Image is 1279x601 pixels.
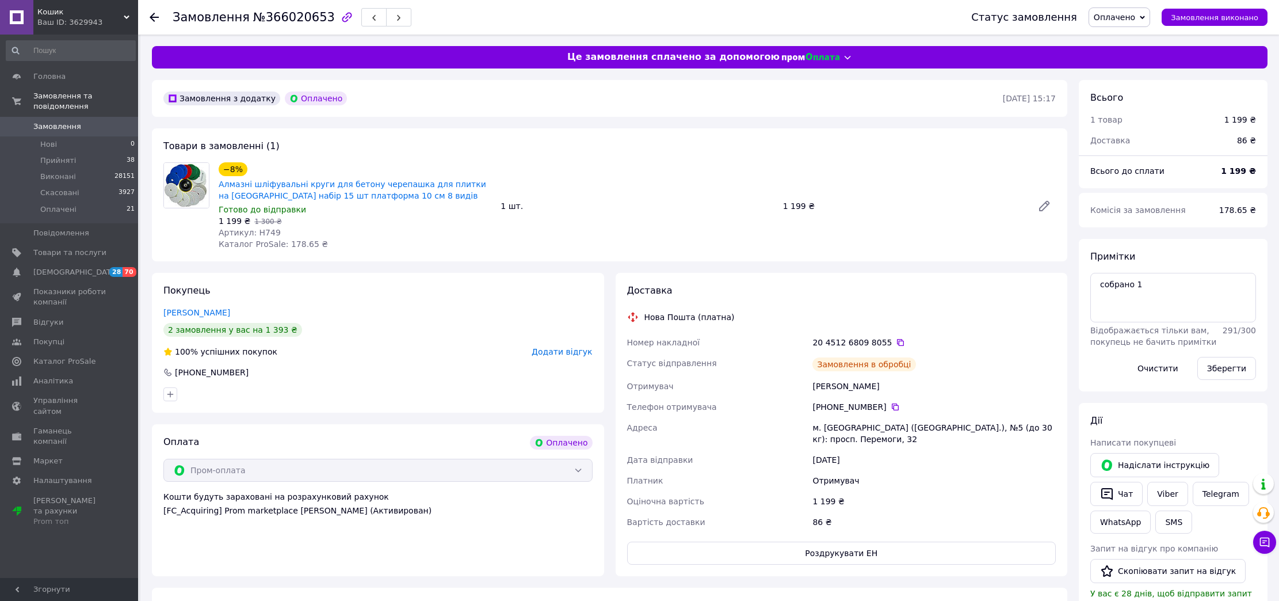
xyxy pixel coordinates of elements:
[123,267,136,277] span: 70
[33,496,106,527] span: [PERSON_NAME] та рахунки
[812,401,1056,413] div: [PHONE_NUMBER]
[971,12,1077,23] div: Статус замовлення
[567,51,780,64] span: Це замовлення сплачено за допомогою
[1090,482,1143,506] button: Чат
[33,287,106,307] span: Показники роботи компанії
[627,338,700,347] span: Номер накладної
[33,516,106,527] div: Prom топ
[33,317,63,328] span: Відгуки
[33,426,106,447] span: Гаманець компанії
[219,239,328,249] span: Каталог ProSale: 178.65 ₴
[627,518,705,527] span: Вартість доставки
[37,7,124,17] span: Кошик
[33,456,63,466] span: Маркет
[1033,195,1056,218] a: Редагувати
[219,205,306,214] span: Готово до відправки
[33,71,66,82] span: Головна
[33,248,106,258] span: Товари та послуги
[810,491,1058,512] div: 1 199 ₴
[812,357,915,371] div: Замовлення в обробці
[496,198,778,214] div: 1 шт.
[163,323,302,337] div: 2 замовлення у вас на 1 393 ₴
[810,470,1058,491] div: Отримувач
[33,476,92,486] span: Налаштування
[778,198,1028,214] div: 1 199 ₴
[164,163,209,208] img: Алмазні шліфувальні круги для бетону черепашка для плитки на болгарку набір 15 шт платформа 10 см...
[1090,559,1246,583] button: Скопіювати запит на відгук
[1090,511,1151,534] a: WhatsApp
[175,347,198,356] span: 100%
[33,121,81,132] span: Замовлення
[627,402,717,412] span: Телефон отримувача
[163,346,277,357] div: успішних покупок
[40,204,77,215] span: Оплачені
[33,376,73,386] span: Аналітика
[119,188,135,198] span: 3927
[1155,511,1192,534] button: SMS
[109,267,123,277] span: 28
[219,162,247,176] div: −8%
[1223,326,1256,335] span: 291 / 300
[1230,128,1263,153] div: 86 ₴
[1128,357,1188,380] button: Очистити
[1197,357,1256,380] button: Зберегти
[1221,166,1256,176] b: 1 199 ₴
[627,382,674,391] span: Отримувач
[1090,92,1123,103] span: Всього
[33,91,138,112] span: Замовлення та повідомлення
[163,285,211,296] span: Покупець
[33,395,106,416] span: Управління сайтом
[627,497,704,506] span: Оціночна вартість
[1090,415,1102,426] span: Дії
[1224,114,1256,125] div: 1 199 ₴
[810,417,1058,450] div: м. [GEOGRAPHIC_DATA] ([GEOGRAPHIC_DATA].), №5 (до 30 кг): просп. Перемоги, 32
[1147,482,1188,506] a: Viber
[163,140,280,151] span: Товари в замовленні (1)
[131,139,135,150] span: 0
[1193,482,1249,506] a: Telegram
[1090,115,1123,124] span: 1 товар
[127,155,135,166] span: 38
[114,172,135,182] span: 28151
[285,92,347,105] div: Оплачено
[1090,166,1165,176] span: Всього до сплати
[1162,9,1267,26] button: Замовлення виконано
[33,356,96,367] span: Каталог ProSale
[532,347,592,356] span: Додати відгук
[173,10,250,24] span: Замовлення
[40,172,76,182] span: Виконані
[627,542,1056,565] button: Роздрукувати ЕН
[627,476,663,485] span: Платник
[127,204,135,215] span: 21
[40,139,57,150] span: Нові
[150,12,159,23] div: Повернутися назад
[627,359,717,368] span: Статус відправлення
[642,311,738,323] div: Нова Пошта (платна)
[627,285,673,296] span: Доставка
[1090,438,1176,447] span: Написати покупцеві
[1090,251,1135,262] span: Примітки
[810,450,1058,470] div: [DATE]
[1003,94,1056,103] time: [DATE] 15:17
[1094,13,1135,22] span: Оплачено
[1090,544,1218,553] span: Запит на відгук про компанію
[174,367,250,378] div: [PHONE_NUMBER]
[219,228,281,237] span: Артикул: H749
[163,92,280,105] div: Замовлення з додатку
[163,491,593,516] div: Кошти будуть зараховані на розрахунковий рахунок
[163,436,199,447] span: Оплата
[253,10,335,24] span: №366020653
[40,155,76,166] span: Прийняті
[219,180,486,200] a: Алмазні шліфувальні круги для бетону черепашка для плитки на [GEOGRAPHIC_DATA] набір 15 шт платфо...
[254,218,281,226] span: 1 300 ₴
[812,337,1056,348] div: 20 4512 6809 8055
[1253,531,1276,554] button: Чат з покупцем
[40,188,79,198] span: Скасовані
[33,228,89,238] span: Повідомлення
[810,512,1058,532] div: 86 ₴
[627,455,693,465] span: Дата відправки
[1090,273,1256,322] textarea: собрано 1
[163,308,230,317] a: [PERSON_NAME]
[627,423,658,432] span: Адреса
[219,216,250,226] span: 1 199 ₴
